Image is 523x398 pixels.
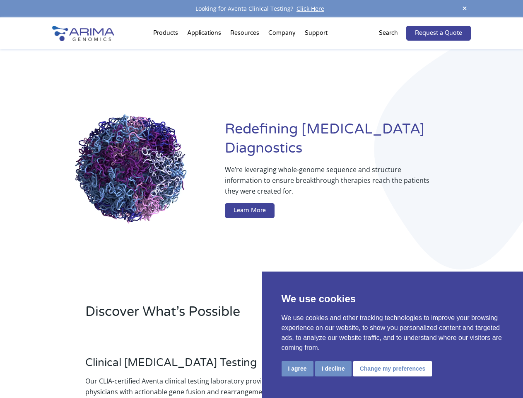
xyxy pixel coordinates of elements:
a: Click Here [293,5,328,12]
h3: Clinical [MEDICAL_DATA] Testing [85,356,294,376]
button: I decline [315,361,352,376]
p: We use cookies and other tracking technologies to improve your browsing experience on our website... [282,313,504,353]
div: Looking for Aventa Clinical Testing? [52,3,470,14]
a: Learn More [225,203,275,218]
button: I agree [282,361,313,376]
h2: Discover What’s Possible [85,303,360,328]
h1: Redefining [MEDICAL_DATA] Diagnostics [225,120,471,164]
img: Arima-Genomics-logo [52,26,114,41]
button: Change my preferences [353,361,432,376]
p: We’re leveraging whole-genome sequence and structure information to ensure breakthrough therapies... [225,164,438,203]
a: Request a Quote [406,26,471,41]
p: We use cookies [282,291,504,306]
p: Search [379,28,398,39]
